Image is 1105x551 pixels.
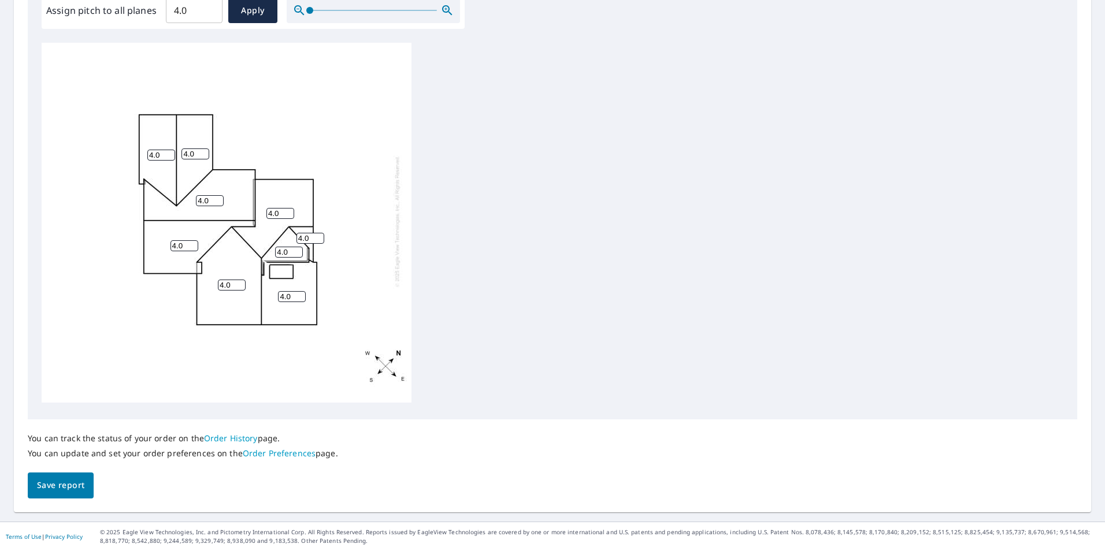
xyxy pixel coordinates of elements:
[28,448,338,459] p: You can update and set your order preferences on the page.
[100,528,1099,545] p: © 2025 Eagle View Technologies, Inc. and Pictometry International Corp. All Rights Reserved. Repo...
[204,433,258,444] a: Order History
[45,533,83,541] a: Privacy Policy
[28,433,338,444] p: You can track the status of your order on the page.
[243,448,316,459] a: Order Preferences
[238,3,268,18] span: Apply
[37,478,84,493] span: Save report
[6,533,42,541] a: Terms of Use
[6,533,83,540] p: |
[28,472,94,498] button: Save report
[46,3,157,17] label: Assign pitch to all planes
